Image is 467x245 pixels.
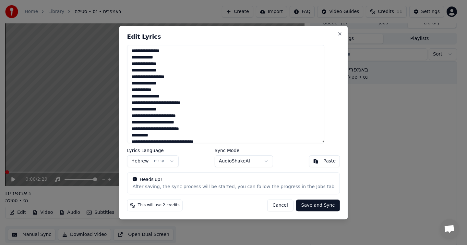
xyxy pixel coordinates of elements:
[323,158,336,164] div: Paste
[309,155,340,167] button: Paste
[127,34,340,40] h2: Edit Lyrics
[215,148,273,153] label: Sync Model
[296,200,340,211] button: Save and Sync
[138,203,180,208] span: This will use 2 credits
[127,148,179,153] label: Lyrics Language
[267,200,293,211] button: Cancel
[133,184,334,190] div: After saving, the sync process will be started, you can follow the progress in the Jobs tab
[133,176,334,183] div: Heads up!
